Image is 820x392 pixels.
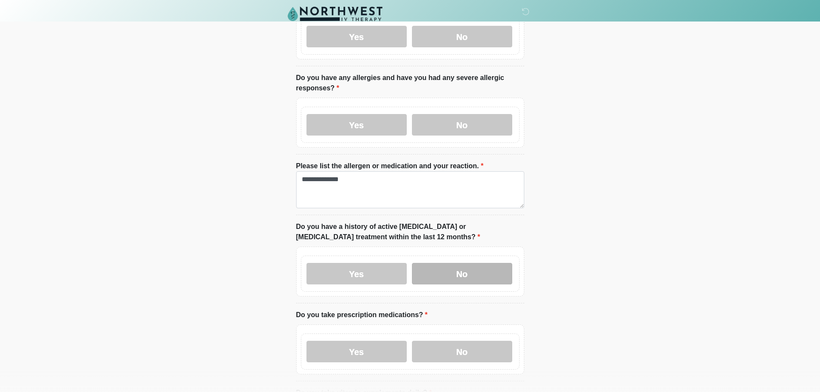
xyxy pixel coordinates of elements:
img: Northwest IV Therapy Logo [288,6,383,21]
label: Yes [306,341,407,362]
label: Do you take prescription medications? [296,310,428,320]
label: No [412,263,512,284]
label: Yes [306,26,407,47]
label: No [412,341,512,362]
label: Do you have any allergies and have you had any severe allergic responses? [296,73,524,93]
label: Yes [306,263,407,284]
label: No [412,114,512,136]
label: Yes [306,114,407,136]
label: Do you have a history of active [MEDICAL_DATA] or [MEDICAL_DATA] treatment within the last 12 mon... [296,222,524,242]
label: Please list the allergen or medication and your reaction. [296,161,484,171]
label: No [412,26,512,47]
